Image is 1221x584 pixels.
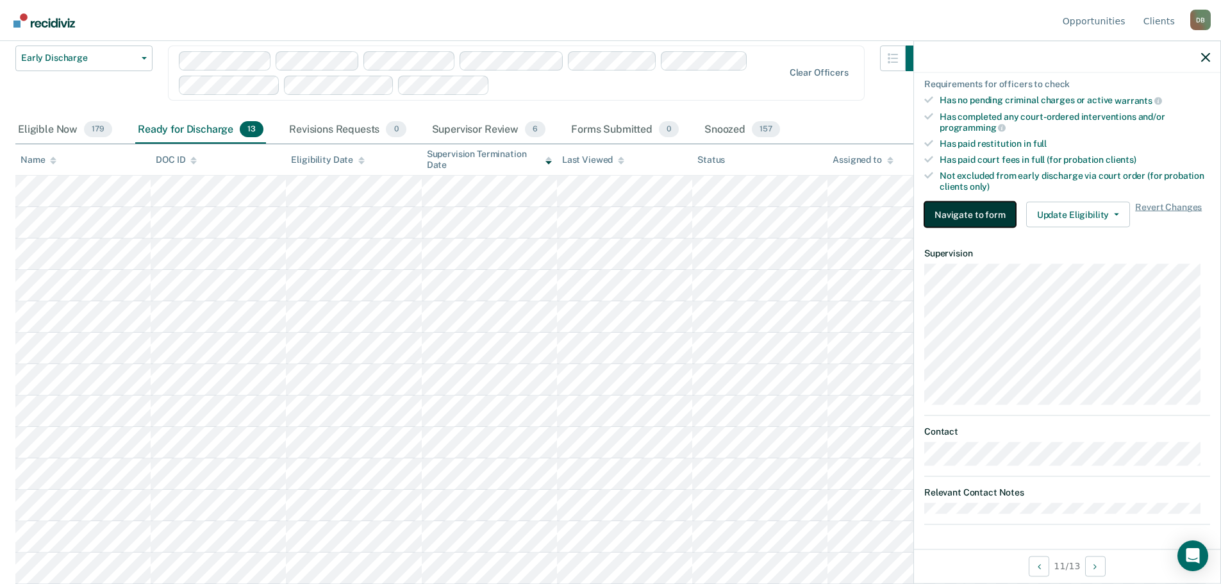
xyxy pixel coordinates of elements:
[135,116,266,144] div: Ready for Discharge
[833,154,893,165] div: Assigned to
[1115,95,1162,105] span: warrants
[156,154,197,165] div: DOC ID
[1085,556,1106,576] button: Next Opportunity
[940,111,1210,133] div: Has completed any court-ordered interventions and/or
[287,116,408,144] div: Revisions Requests
[21,154,56,165] div: Name
[924,248,1210,259] dt: Supervision
[1135,202,1202,228] span: Revert Changes
[940,138,1210,149] div: Has paid restitution in
[924,79,1210,90] div: Requirements for officers to check
[84,121,112,138] span: 179
[1033,138,1047,149] span: full
[427,149,552,171] div: Supervision Termination Date
[697,154,725,165] div: Status
[1190,10,1211,30] div: D B
[702,116,783,144] div: Snoozed
[790,67,849,78] div: Clear officers
[1106,154,1136,164] span: clients)
[429,116,549,144] div: Supervisor Review
[940,122,1006,133] span: programming
[1029,556,1049,576] button: Previous Opportunity
[1177,540,1208,571] div: Open Intercom Messenger
[924,202,1021,228] a: Navigate to form link
[924,202,1016,228] button: Navigate to form
[752,121,780,138] span: 157
[924,426,1210,437] dt: Contact
[569,116,681,144] div: Forms Submitted
[940,170,1210,192] div: Not excluded from early discharge via court order (for probation clients
[291,154,365,165] div: Eligibility Date
[940,154,1210,165] div: Has paid court fees in full (for probation
[525,121,545,138] span: 6
[1190,10,1211,30] button: Profile dropdown button
[562,154,624,165] div: Last Viewed
[1026,202,1130,228] button: Update Eligibility
[970,181,990,191] span: only)
[386,121,406,138] span: 0
[924,487,1210,498] dt: Relevant Contact Notes
[21,53,137,63] span: Early Discharge
[13,13,75,28] img: Recidiviz
[240,121,263,138] span: 13
[914,549,1220,583] div: 11 / 13
[659,121,679,138] span: 0
[15,116,115,144] div: Eligible Now
[940,95,1210,106] div: Has no pending criminal charges or active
